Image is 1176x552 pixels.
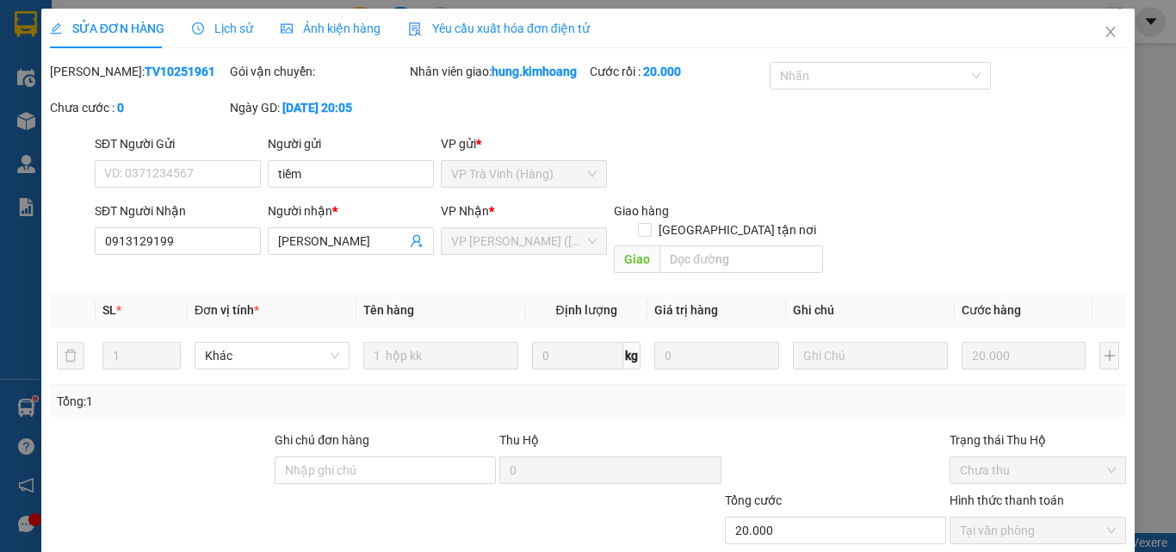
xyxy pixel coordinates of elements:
span: VP Trần Phú (Hàng) [451,228,597,254]
span: Tổng cước [725,493,782,507]
div: [PERSON_NAME]: [50,62,226,81]
label: Hình thức thanh toán [950,493,1064,507]
div: SĐT Người Gửi [95,134,261,153]
b: 20.000 [643,65,681,78]
span: clock-circle [192,22,204,34]
span: Yêu cầu xuất hóa đơn điện tử [408,22,590,35]
button: delete [57,342,84,369]
span: Giao [614,245,659,273]
div: Người gửi [268,134,434,153]
span: user-add [410,234,424,248]
div: Gói vận chuyển: [230,62,406,81]
b: [DATE] 20:05 [282,101,352,115]
span: SỬA ĐƠN HÀNG [50,22,164,35]
span: VP Nhận [441,204,489,218]
span: SL [102,303,116,317]
div: Trạng thái Thu Hộ [950,431,1126,450]
input: VD: Bàn, Ghế [363,342,518,369]
span: Ảnh kiện hàng [281,22,381,35]
span: picture [281,22,293,34]
div: VP gửi [441,134,607,153]
span: Lịch sử [192,22,253,35]
div: Chưa cước : [50,98,226,117]
div: Người nhận [268,202,434,220]
span: [GEOGRAPHIC_DATA] tận nơi [652,220,823,239]
div: Nhân viên giao: [410,62,586,81]
button: Close [1086,9,1135,57]
label: Ghi chú đơn hàng [275,433,369,447]
span: Khác [205,343,339,369]
b: 0 [117,101,124,115]
span: Chưa thu [960,457,1116,483]
span: edit [50,22,62,34]
span: Đơn vị tính [195,303,259,317]
img: icon [408,22,422,36]
b: TV10251961 [145,65,215,78]
span: close [1104,25,1117,39]
span: Thu Hộ [499,433,539,447]
div: Cước rồi : [590,62,766,81]
input: Dọc đường [659,245,823,273]
span: Giao hàng [614,204,669,218]
input: Ghi Chú [793,342,948,369]
th: Ghi chú [786,294,955,327]
input: Ghi chú đơn hàng [275,456,496,484]
span: Tại văn phòng [960,518,1116,543]
span: Giá trị hàng [654,303,718,317]
input: 0 [962,342,1086,369]
div: Ngày GD: [230,98,406,117]
span: Cước hàng [962,303,1021,317]
span: Tên hàng [363,303,414,317]
button: plus [1099,342,1119,369]
div: SĐT Người Nhận [95,202,261,220]
input: 0 [654,342,778,369]
span: VP Trà Vinh (Hàng) [451,161,597,187]
span: kg [623,342,641,369]
div: Tổng: 1 [57,392,455,411]
span: Định lượng [555,303,616,317]
b: hung.kimhoang [492,65,577,78]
